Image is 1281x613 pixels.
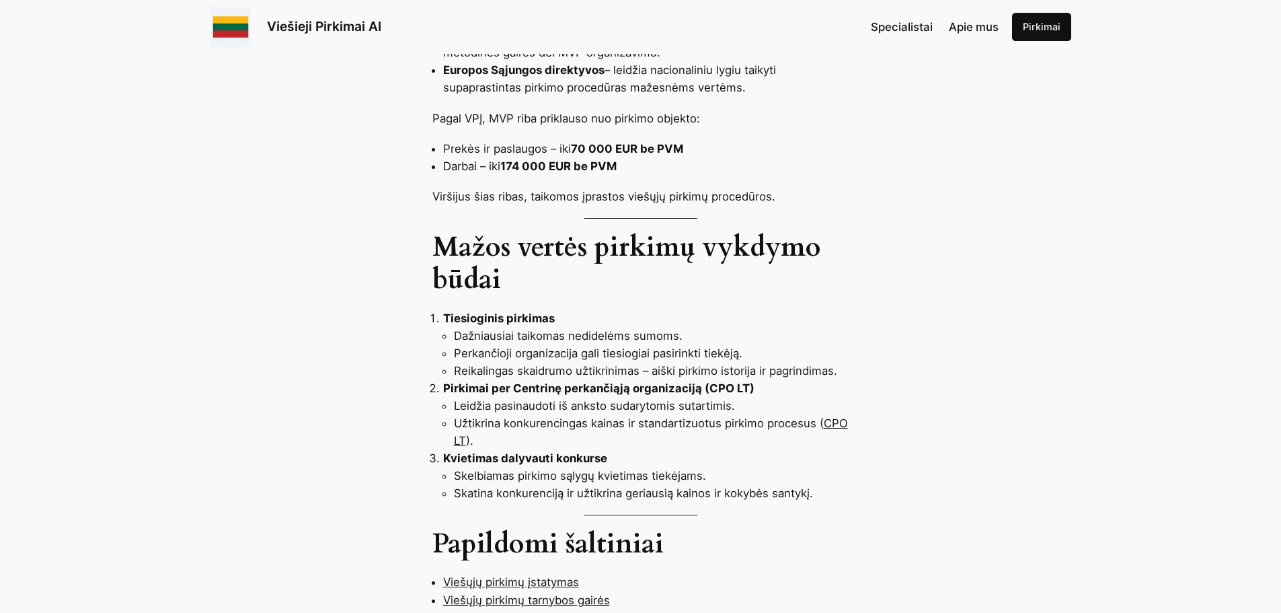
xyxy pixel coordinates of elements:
li: Užtikrina konkurencingas kainas ir standartizuotus pirkimo procesus ( ). [454,414,849,449]
strong: Mažos vertės pirkimų vykdymo būdai [432,229,821,298]
strong: Kvietimas dalyvauti konkurse [443,452,607,465]
li: Leidžia pasinaudoti iš anksto sudarytomis sutartimis. [454,397,849,414]
li: Reikalingas skaidrumo užtikrinimas – aiški pirkimo istorija ir pagrindimas. [454,362,849,380]
a: Pirkimai [1012,13,1071,41]
strong: Pirkimai per Centrinę perkančiąją organizaciją (CPO LT) [443,382,754,395]
li: Skatina konkurenciją ir užtikrina geriausią kainos ir kokybės santykį. [454,484,849,502]
a: CPO LT [454,417,848,447]
nav: Navigation [871,18,999,36]
strong: Tiesioginis pirkimas [443,312,555,325]
span: Specialistai [871,20,933,34]
strong: 70 000 EUR be PVM [571,142,683,155]
p: Viršijus šias ribas, taikomos įprastos viešųjų pirkimų procedūros. [432,188,849,205]
li: Darbai – iki [443,157,849,175]
strong: 174 000 EUR be PVM [500,159,617,173]
li: Dažniausiai taikomas nedidelėms sumoms. [454,327,849,345]
span: Apie mus [949,20,999,34]
strong: Papildomi šaltiniai [432,526,664,563]
strong: Europos Sąjungos direktyvos [443,63,605,77]
a: Viešųjų pirkimų tarnybos gairės [443,593,610,607]
a: Apie mus [949,18,999,36]
li: Skelbiamas pirkimo sąlygų kvietimas tiekėjams. [454,467,849,484]
li: Perkančioji organizacija gali tiesiogiai pasirinkti tiekėją. [454,345,849,362]
img: Viešieji pirkimai logo [210,7,251,47]
a: Specialistai [871,18,933,36]
li: Prekės ir paslaugos – iki [443,140,849,157]
p: Pagal VPĮ, MVP riba priklauso nuo pirkimo objekto: [432,110,849,127]
li: – leidžia nacionaliniu lygiu taikyti supaprastintas pirkimo procedūras mažesnėms vertėms. [443,61,849,96]
a: Viešųjų pirkimų įstatymas [443,575,579,589]
a: Viešieji Pirkimai AI [267,18,381,34]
